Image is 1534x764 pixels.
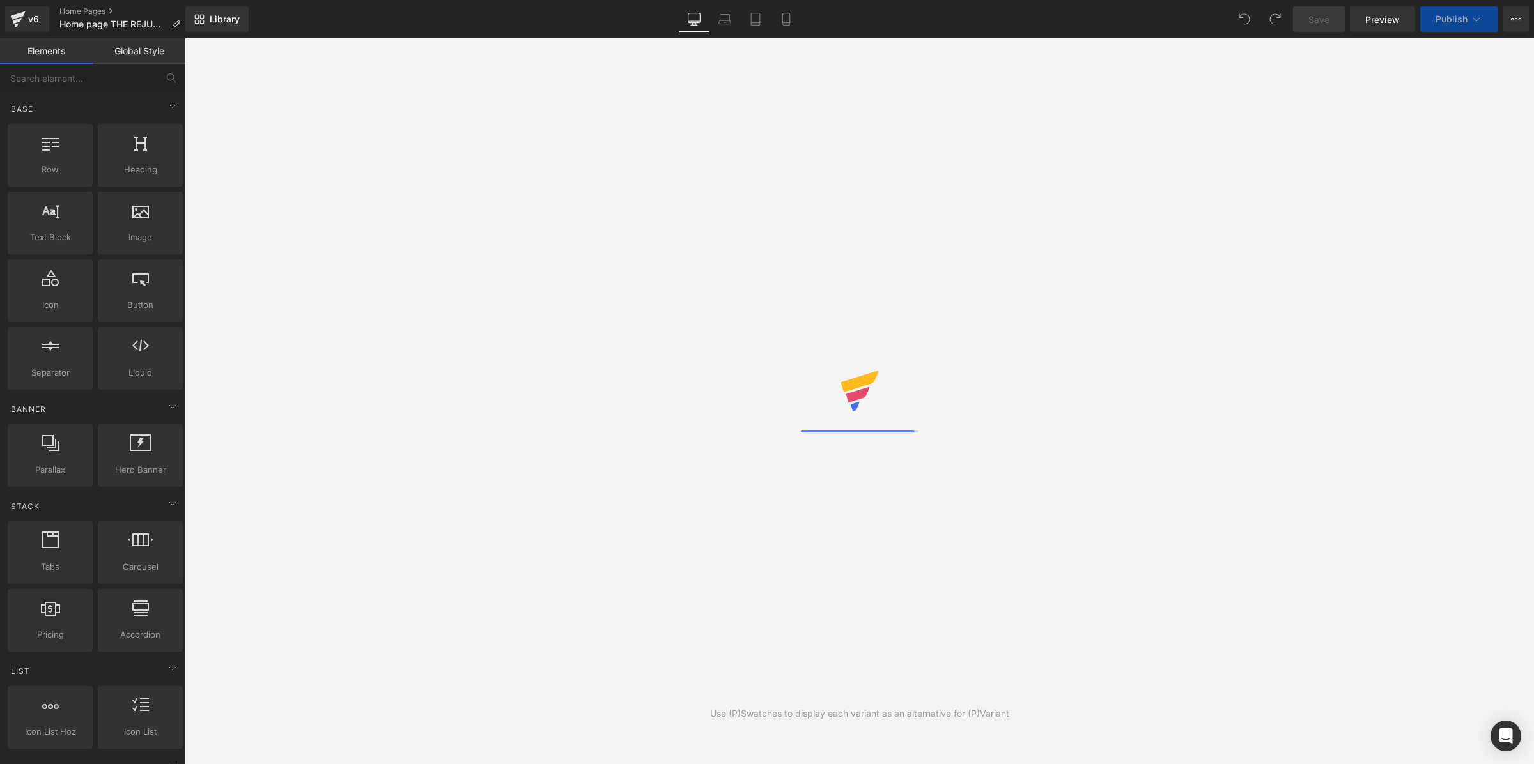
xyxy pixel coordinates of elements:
[59,6,190,17] a: Home Pages
[709,6,740,32] a: Laptop
[102,298,179,312] span: Button
[771,6,802,32] a: Mobile
[1436,14,1468,24] span: Publish
[93,38,185,64] a: Global Style
[12,298,89,312] span: Icon
[210,13,240,25] span: Library
[12,560,89,574] span: Tabs
[710,707,1009,721] div: Use (P)Swatches to display each variant as an alternative for (P)Variant
[12,163,89,176] span: Row
[12,463,89,477] span: Parallax
[102,463,179,477] span: Hero Banner
[1262,6,1288,32] button: Redo
[740,6,771,32] a: Tablet
[102,725,179,738] span: Icon List
[10,665,31,677] span: List
[26,11,42,27] div: v6
[12,366,89,379] span: Separator
[12,628,89,641] span: Pricing
[1365,13,1400,26] span: Preview
[59,19,166,29] span: Home page THE REJUVEN
[12,725,89,738] span: Icon List Hoz
[679,6,709,32] a: Desktop
[10,403,47,415] span: Banner
[10,103,35,115] span: Base
[1232,6,1257,32] button: Undo
[102,163,179,176] span: Heading
[102,231,179,244] span: Image
[1420,6,1498,32] button: Publish
[12,231,89,244] span: Text Block
[102,366,179,379] span: Liquid
[5,6,49,32] a: v6
[102,560,179,574] span: Carousel
[102,628,179,641] span: Accordion
[1350,6,1415,32] a: Preview
[185,6,249,32] a: New Library
[1491,721,1521,751] div: Open Intercom Messenger
[1308,13,1329,26] span: Save
[10,500,41,512] span: Stack
[1503,6,1529,32] button: More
